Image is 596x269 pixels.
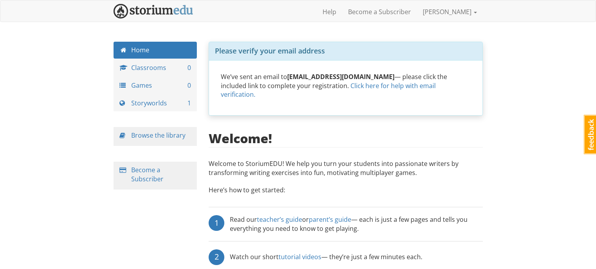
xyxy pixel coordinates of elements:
[417,2,483,22] a: [PERSON_NAME]
[114,59,197,76] a: Classrooms 0
[215,46,325,55] span: Please verify your email address
[187,81,191,90] span: 0
[114,95,197,112] a: Storyworlds 1
[209,186,483,203] p: Here’s how to get started:
[342,2,417,22] a: Become a Subscriber
[230,249,422,265] div: Watch our short — they’re just a few minutes each.
[187,99,191,108] span: 1
[257,215,302,224] a: teacher’s guide
[279,252,321,261] a: tutorial videos
[209,249,224,265] div: 2
[114,42,197,59] a: Home
[131,166,163,183] a: Become a Subscriber
[209,215,224,231] div: 1
[309,215,351,224] a: parent’s guide
[287,72,394,81] strong: [EMAIL_ADDRESS][DOMAIN_NAME]
[209,159,483,181] p: Welcome to StoriumEDU! We help you turn your students into passionate writers by transforming wri...
[221,72,471,99] p: We’ve sent an email to — please click the included link to complete your registration.
[209,131,272,145] h2: Welcome!
[131,131,185,140] a: Browse the library
[317,2,342,22] a: Help
[230,215,483,233] div: Read our or — each is just a few pages and tells you everything you need to know to get playing.
[114,77,197,94] a: Games 0
[221,81,436,99] a: Click here for help with email verification.
[114,4,193,18] img: StoriumEDU
[187,63,191,72] span: 0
